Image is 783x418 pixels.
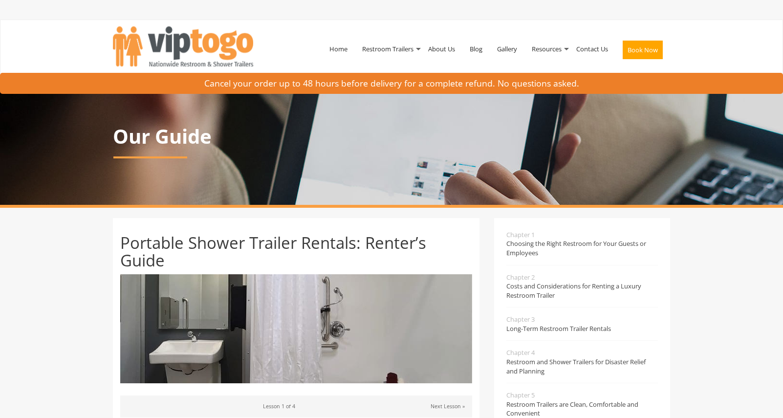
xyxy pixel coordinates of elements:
[506,230,658,265] a: Chapter 1Choosing the Right Restroom for Your Guests or Employees
[421,23,462,74] a: About Us
[506,273,658,282] span: Chapter 2
[506,348,658,357] span: Chapter 4
[431,403,465,410] a: Next Lesson »
[322,23,355,74] a: Home
[506,341,658,383] a: Chapter 4Restroom and Shower Trailers for Disaster Relief and Planning
[615,23,670,80] a: Book Now
[569,23,615,74] a: Contact Us
[506,239,658,257] span: Choosing the Right Restroom for Your Guests or Employees
[506,315,658,324] span: Chapter 3
[506,265,658,308] a: Chapter 2Costs and Considerations for Renting a Luxury Restroom Trailer
[120,274,472,383] img: Portable Shower Trailer Rentals: Renter’s Guide - VIPTOGO
[506,391,658,400] span: Chapter 5
[113,26,253,66] img: VIPTOGO
[490,23,524,74] a: Gallery
[506,308,658,340] a: Chapter 3Long-Term Restroom Trailer Rentals
[462,23,490,74] a: Blog
[506,400,658,418] span: Restroom Trailers are Clean, Comfortable and Convenient
[623,41,663,59] button: Book Now
[506,230,658,240] span: Chapter 1
[128,401,465,412] p: Lesson 1 of 4
[355,23,421,74] a: Restroom Trailers
[120,234,472,270] h1: Portable Shower Trailer Rentals: Renter’s Guide
[506,357,658,375] span: Restroom and Shower Trailers for Disaster Relief and Planning
[113,126,670,147] p: Our Guide
[506,282,658,300] span: Costs and Considerations for Renting a Luxury Restroom Trailer
[524,23,569,74] a: Resources
[506,324,658,333] span: Long-Term Restroom Trailer Rentals
[744,379,783,418] button: Live Chat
